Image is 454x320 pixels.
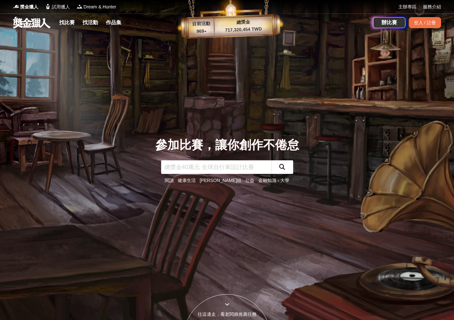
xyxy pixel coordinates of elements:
[161,160,271,174] input: 總獎金40萬元 全球自行車設計比賽
[165,178,174,183] a: 閱讀
[76,4,116,10] a: LogoDream & Hunter
[188,27,215,35] p: 969 ▴
[398,4,416,10] a: 主辦專區
[155,136,299,154] div: 參加比賽，讓你創作不倦怠
[83,4,116,10] span: Dream & Hunter
[76,3,83,10] img: Logo
[13,4,38,10] a: Logo獎金獵人
[188,20,214,28] p: 目前活動
[200,178,241,183] a: [PERSON_NAME]組
[52,4,70,10] span: 試用獵人
[103,18,124,27] a: 作品集
[409,17,441,28] div: 登入 / 註冊
[214,18,272,27] p: 總獎金
[245,178,254,183] a: 公益
[45,3,51,10] img: Logo
[178,178,196,183] a: 健康生活
[57,18,77,27] a: 找比賽
[13,3,19,10] img: Logo
[258,178,276,183] a: 金融知識
[184,311,271,318] div: 往這邊走，看老闆娘推薦任務
[423,4,441,10] a: 服務介紹
[20,4,38,10] span: 獎金獵人
[45,4,70,10] a: Logo試用獵人
[280,178,289,183] a: 大學
[373,17,405,28] a: 辦比賽
[214,25,273,34] p: 717,320,454 TWD
[80,18,101,27] a: 找活動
